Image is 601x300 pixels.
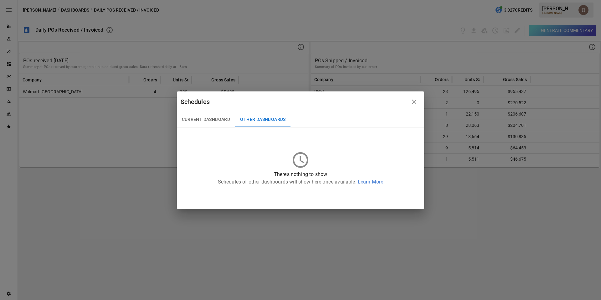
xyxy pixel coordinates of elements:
[357,179,383,185] span: Learn More
[177,112,235,127] button: Current Dashboard
[181,97,408,107] div: Schedules
[182,178,419,186] p: Schedules of other dashboards will show here once available.
[235,112,290,127] button: Other Dashboards
[182,171,419,178] p: There’s nothing to show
